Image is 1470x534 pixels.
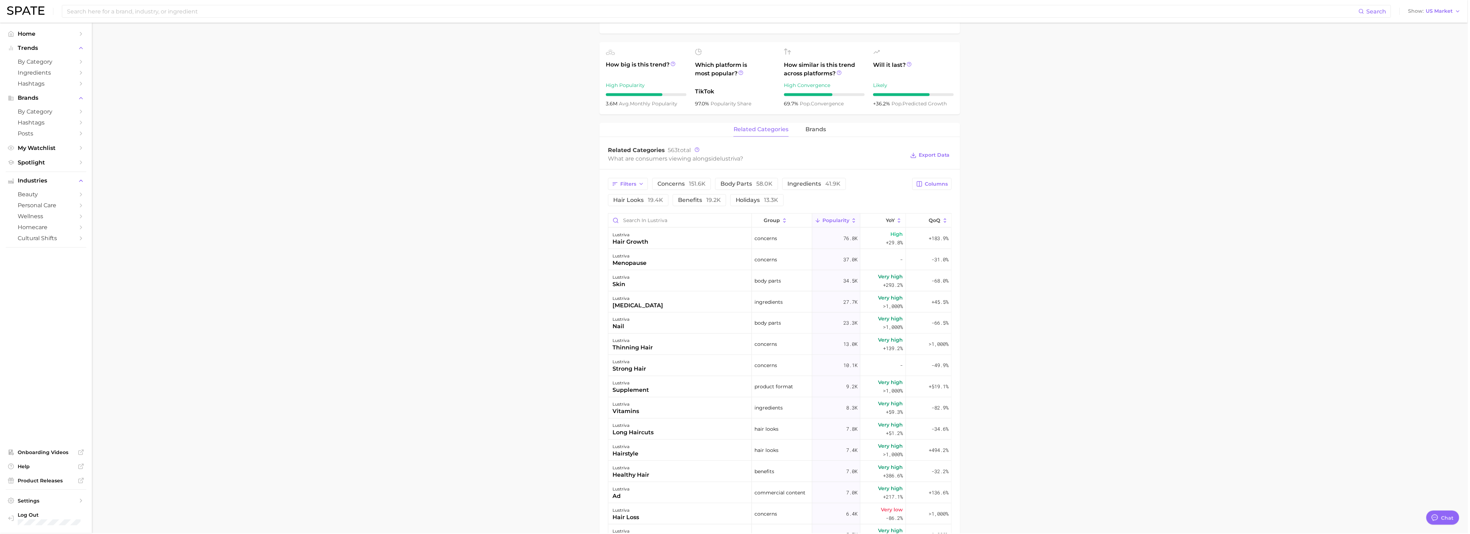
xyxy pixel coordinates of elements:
span: Very high [880,273,905,281]
span: Hashtags [18,120,74,126]
span: 8.3k [848,404,859,413]
a: by Category [6,56,86,67]
span: +183.9% [930,234,950,243]
button: lustrivastrong hairconcerns10.1k--49.9% [609,355,953,377]
span: +136.6% [930,489,950,498]
span: 9.2k [848,383,859,391]
span: +51.2% [888,430,905,438]
span: 69.7% [785,101,801,107]
button: lustrivaskinbody parts34.5kVery high+293.2%-68.0% [609,271,953,292]
button: Export Data [910,151,953,161]
span: ingredients [756,298,784,307]
span: QoQ [930,218,942,224]
span: wellness [18,213,74,220]
span: -49.9% [933,362,950,370]
span: convergence [801,101,845,107]
abbr: popularity index [801,101,812,107]
div: skin [614,280,631,289]
span: concerns [756,341,778,349]
span: Very high [880,294,905,302]
div: lustriva [614,422,655,430]
span: Very high [880,464,905,472]
span: product format [756,383,794,391]
div: lustriva [614,443,639,452]
div: hair loss [614,514,640,522]
span: - [902,256,905,264]
span: High [892,230,905,239]
button: lustriva[MEDICAL_DATA]ingredients27.7kVery high>1,000%+45.5% [609,292,953,313]
span: -31.0% [933,256,950,264]
span: +386.6% [885,472,905,481]
span: Show [1411,9,1426,13]
div: thinning hair [614,344,654,353]
a: Log out. Currently logged in with e-mail ryan.miller@basicresearch.org. [6,510,86,529]
div: lustriva [614,486,631,494]
span: Brands [18,95,74,101]
span: predicted growth [893,101,948,107]
span: -32.2% [933,468,950,476]
button: lustrivahair lossconcerns6.4kVery low-86.2%>1,000% [609,504,953,525]
button: Brands [6,93,86,103]
span: Very high [880,442,905,451]
span: Onboarding Videos [18,450,74,456]
button: lustrivahairstylehair looks7.4kVery high>1,000%+494.2% [609,440,953,462]
span: +293.2% [885,281,905,290]
a: My Watchlist [6,143,86,154]
button: lustrivathinning hairconcerns13.0kVery high+139.2%>1,000% [609,334,953,355]
span: +59.3% [888,408,905,417]
div: High Convergence [785,81,866,90]
div: hair growth [614,238,649,246]
span: ingredients [756,404,784,413]
span: 19.4k [649,197,664,204]
span: Posts [18,130,74,137]
a: Spotlight [6,157,86,168]
span: US Market [1428,9,1455,13]
a: Onboarding Videos [6,448,86,458]
span: lustriva [721,156,741,162]
button: lustrivasupplementproduct format9.2kVery high>1,000%+519.1% [609,377,953,398]
span: homecare [18,224,74,231]
span: Product Releases [18,478,74,484]
button: group [753,214,813,228]
span: - [902,362,905,370]
button: lustrivalong haircutshair looks7.8kVery high+51.2%-34.6% [609,419,953,440]
div: Likely [874,81,955,90]
a: Hashtags [6,78,86,89]
a: Product Releases [6,476,86,487]
div: lustriva [614,295,664,303]
div: hairstyle [614,450,639,459]
span: benefits [679,198,722,203]
span: benefits [756,468,775,476]
span: body parts [756,319,782,328]
span: 7.0k [848,468,859,476]
span: +29.8% [888,239,905,247]
div: lustriva [614,379,650,388]
span: brands [807,127,827,133]
span: -66.5% [933,319,950,328]
span: 7.8k [848,425,859,434]
img: SPATE [7,6,45,15]
span: Very high [880,421,905,430]
div: What are consumers viewing alongside ? [609,154,906,164]
button: Filters [609,178,649,190]
span: Export Data [920,152,951,158]
span: Settings [18,498,74,505]
span: TikTok [696,88,777,96]
span: +494.2% [930,447,950,455]
a: by Category [6,106,86,117]
span: Very high [880,379,905,387]
div: long haircuts [614,429,655,437]
a: wellness [6,211,86,222]
span: total [669,147,692,154]
a: cultural shifts [6,233,86,244]
span: Filters [621,181,637,187]
span: personal care [18,202,74,209]
span: 23.3k [845,319,859,328]
span: by Category [18,109,74,115]
span: 97.0% [696,101,712,107]
span: Columns [926,181,949,187]
span: Ingredients [18,69,74,76]
span: beauty [18,191,74,198]
div: strong hair [614,365,647,374]
span: 41.9k [827,181,842,187]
